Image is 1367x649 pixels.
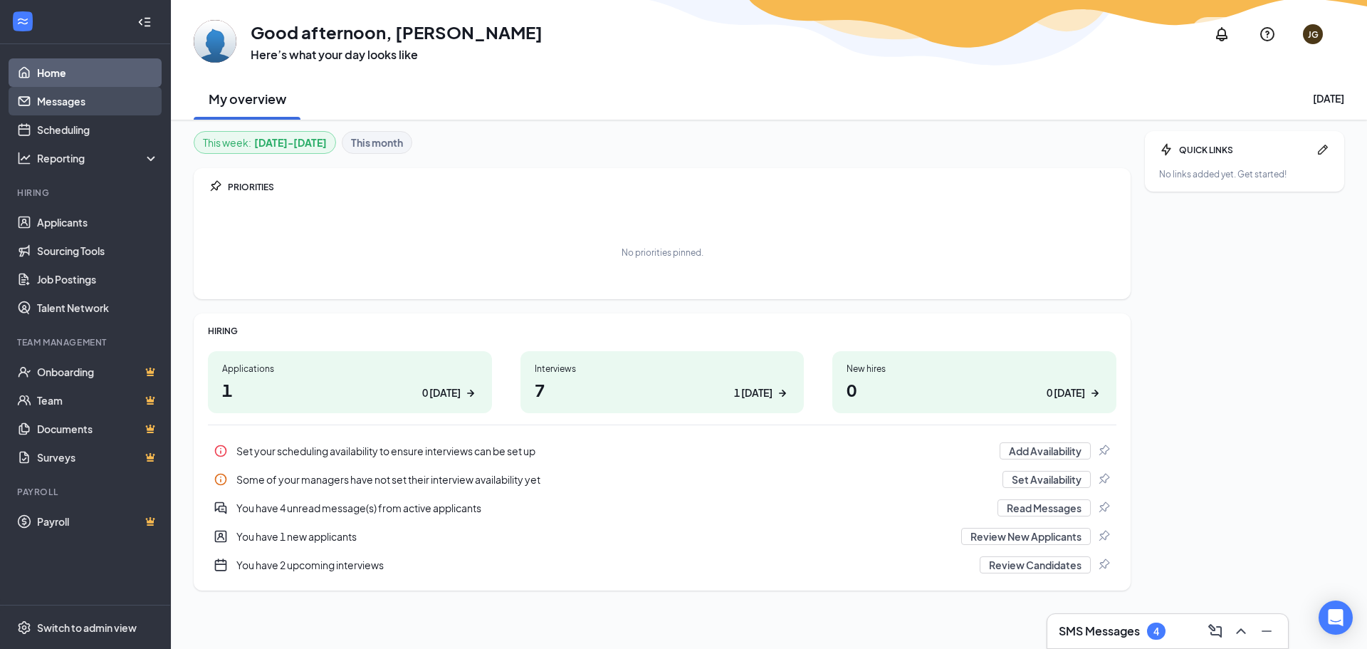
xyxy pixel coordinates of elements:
[208,180,222,194] svg: Pin
[37,58,159,87] a: Home
[1313,91,1344,105] div: [DATE]
[17,486,156,498] div: Payroll
[214,558,228,572] svg: CalendarNew
[847,378,1102,402] h1: 0
[236,444,991,458] div: Set your scheduling availability to ensure interviews can be set up
[775,386,790,400] svg: ArrowRight
[236,529,953,544] div: You have 1 new applicants
[622,246,703,259] div: No priorities pinned.
[17,151,31,165] svg: Analysis
[17,187,156,199] div: Hiring
[203,135,327,150] div: This week :
[535,363,790,375] div: Interviews
[17,621,31,635] svg: Settings
[251,20,543,44] h1: Good afternoon, [PERSON_NAME]
[208,465,1116,494] a: InfoSome of your managers have not set their interview availability yetSet AvailabilityPin
[37,115,159,144] a: Scheduling
[1096,472,1111,487] svg: Pin
[1000,442,1091,460] button: Add Availability
[1316,142,1330,157] svg: Pen
[1159,142,1173,157] svg: Bolt
[832,351,1116,413] a: New hires00 [DATE]ArrowRight
[208,551,1116,579] a: CalendarNewYou have 2 upcoming interviewsReview CandidatesPin
[1159,168,1330,180] div: No links added yet. Get started!
[37,237,159,265] a: Sourcing Tools
[847,363,1102,375] div: New hires
[1088,386,1102,400] svg: ArrowRight
[37,208,159,237] a: Applicants
[980,556,1091,573] button: Review Candidates
[37,151,159,165] div: Reporting
[37,294,159,322] a: Talent Network
[37,358,159,386] a: OnboardingCrown
[222,378,478,402] h1: 1
[208,465,1116,494] div: Some of your managers have not set their interview availability yet
[208,522,1116,551] a: UserEntityYou have 1 new applicantsReview New ApplicantsPin
[251,47,543,63] h3: Here’s what your day looks like
[535,378,790,402] h1: 7
[208,551,1116,579] div: You have 2 upcoming interviews
[1153,625,1159,638] div: 4
[997,499,1091,516] button: Read Messages
[37,265,159,294] a: Job Postings
[37,87,159,115] a: Messages
[214,529,228,544] svg: UserEntity
[1258,623,1275,640] svg: Minimize
[1213,26,1230,43] svg: Notifications
[1096,529,1111,544] svg: Pin
[463,386,478,400] svg: ArrowRight
[351,135,403,150] b: This month
[236,558,971,572] div: You have 2 upcoming interviews
[222,363,478,375] div: Applications
[208,494,1116,522] div: You have 4 unread message(s) from active applicants
[228,181,1116,193] div: PRIORITIES
[37,507,159,536] a: PayrollCrown
[1096,501,1111,515] svg: Pin
[1254,620,1277,643] button: Minimize
[137,15,152,29] svg: Collapse
[734,385,772,400] div: 1 [DATE]
[37,443,159,472] a: SurveysCrown
[208,437,1116,465] div: Set your scheduling availability to ensure interviews can be set up
[37,621,137,635] div: Switch to admin view
[214,501,228,515] svg: DoubleChatActive
[17,336,156,348] div: Team Management
[1319,601,1353,635] div: Open Intercom Messenger
[236,501,989,515] div: You have 4 unread message(s) from active applicants
[1047,385,1085,400] div: 0 [DATE]
[1259,26,1276,43] svg: QuestionInfo
[214,472,228,487] svg: Info
[1203,620,1225,643] button: ComposeMessage
[1096,558,1111,572] svg: Pin
[208,325,1116,337] div: HIRING
[208,437,1116,465] a: InfoSet your scheduling availability to ensure interviews can be set upAdd AvailabilityPin
[236,472,994,487] div: Some of your managers have not set their interview availability yet
[1228,620,1251,643] button: ChevronUp
[208,494,1116,522] a: DoubleChatActiveYou have 4 unread message(s) from active applicantsRead MessagesPin
[208,351,492,413] a: Applications10 [DATE]ArrowRight
[1096,444,1111,458] svg: Pin
[1308,28,1319,41] div: JG
[1232,623,1250,640] svg: ChevronUp
[422,385,461,400] div: 0 [DATE]
[1002,471,1091,488] button: Set Availability
[37,415,159,443] a: DocumentsCrown
[520,351,805,413] a: Interviews71 [DATE]ArrowRight
[209,90,286,108] h2: My overview
[961,528,1091,545] button: Review New Applicants
[16,14,30,28] svg: WorkstreamLogo
[1179,144,1310,156] div: QUICK LINKS
[214,444,228,458] svg: Info
[1059,623,1140,639] h3: SMS Messages
[37,386,159,415] a: TeamCrown
[1207,623,1224,640] svg: ComposeMessage
[208,522,1116,551] div: You have 1 new applicants
[194,20,236,63] img: Jon Gagliardo
[254,135,327,150] b: [DATE] - [DATE]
